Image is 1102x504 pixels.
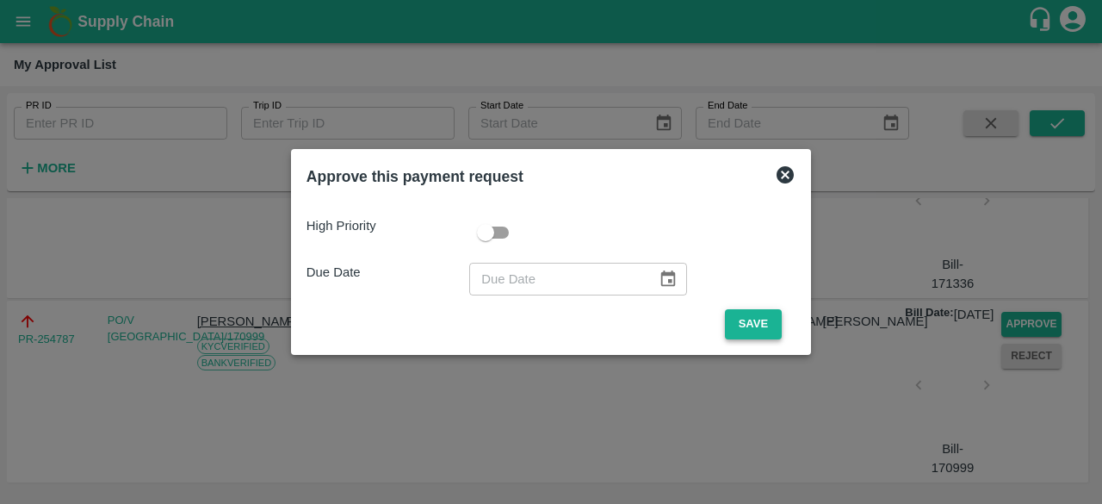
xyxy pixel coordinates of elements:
[469,263,645,296] input: Due Date
[306,263,469,282] p: Due Date
[306,168,523,185] b: Approve this payment request
[306,216,469,235] p: High Priority
[652,263,684,296] button: Choose date
[725,309,782,339] button: Save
